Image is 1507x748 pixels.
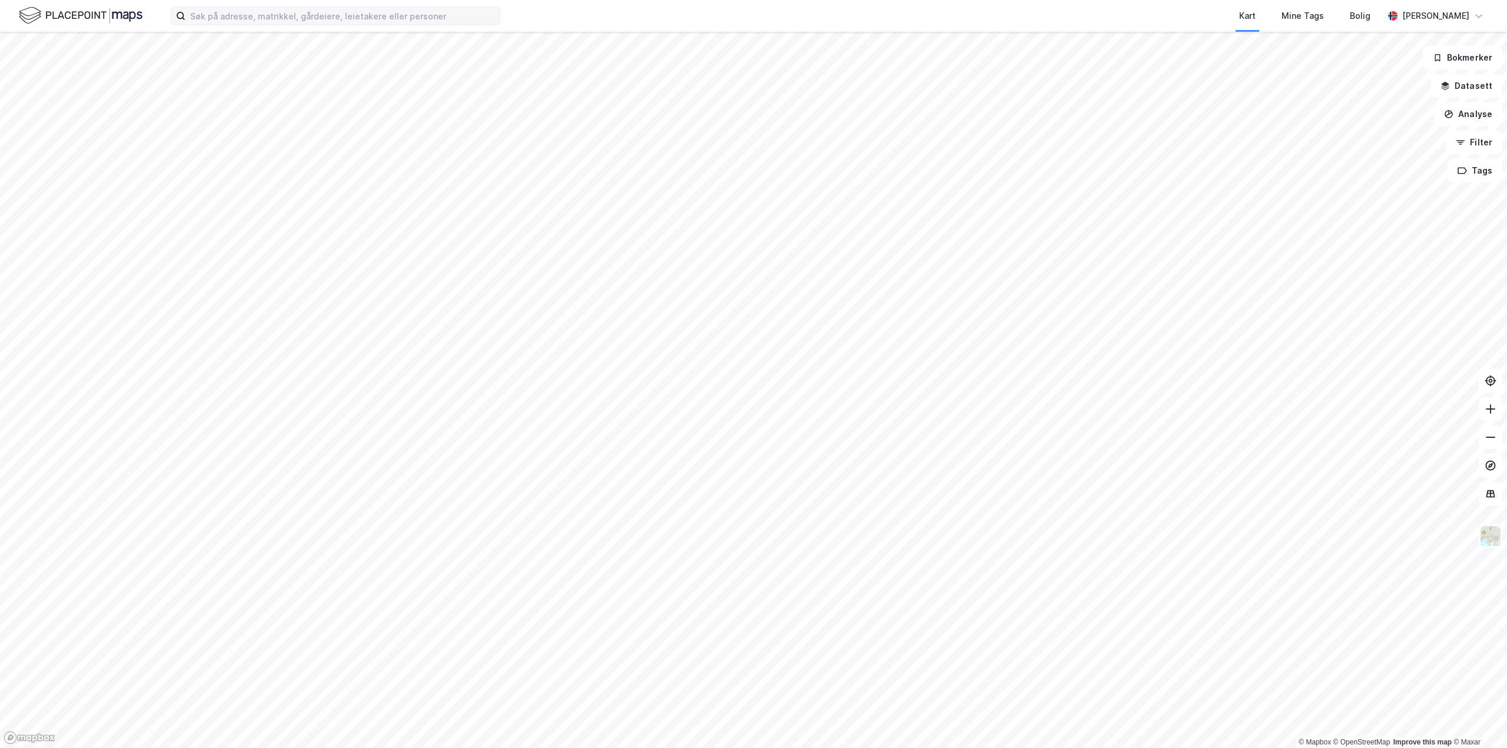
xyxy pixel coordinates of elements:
div: Mine Tags [1282,9,1324,23]
button: Analyse [1434,102,1502,126]
img: Z [1479,525,1502,547]
a: OpenStreetMap [1333,738,1390,746]
button: Filter [1446,131,1502,154]
a: Mapbox [1299,738,1331,746]
a: Improve this map [1393,738,1452,746]
img: logo.f888ab2527a4732fd821a326f86c7f29.svg [19,5,142,26]
div: Kontrollprogram for chat [1448,692,1507,748]
div: Bolig [1350,9,1370,23]
div: [PERSON_NAME] [1402,9,1469,23]
button: Tags [1448,159,1502,182]
a: Mapbox homepage [4,731,55,744]
button: Bokmerker [1423,46,1502,69]
iframe: Chat Widget [1448,692,1507,748]
div: Kart [1239,9,1256,23]
input: Søk på adresse, matrikkel, gårdeiere, leietakere eller personer [185,7,500,25]
button: Datasett [1430,74,1502,98]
